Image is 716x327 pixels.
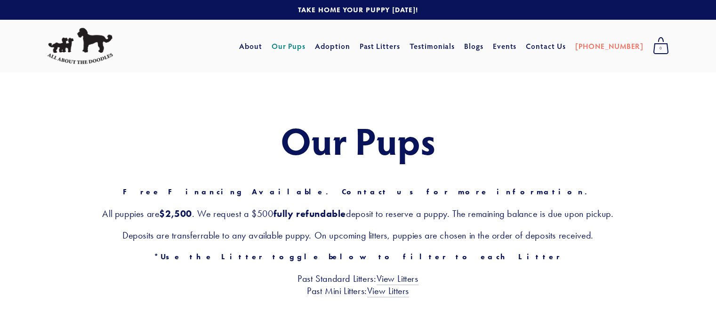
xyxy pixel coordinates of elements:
[315,38,350,55] a: Adoption
[493,38,517,55] a: Events
[377,273,418,285] a: View Litters
[575,38,644,55] a: [PHONE_NUMBER]
[360,41,401,51] a: Past Litters
[464,38,483,55] a: Blogs
[653,42,669,55] span: 0
[367,285,409,297] a: View Litters
[47,120,669,161] h1: Our Pups
[159,208,192,219] strong: $2,500
[274,208,346,219] strong: fully refundable
[410,38,455,55] a: Testimonials
[47,229,669,241] h3: Deposits are transferrable to any available puppy. On upcoming litters, puppies are chosen in the...
[123,187,593,196] strong: Free Financing Available. Contact us for more information.
[526,38,566,55] a: Contact Us
[47,207,669,220] h3: All puppies are . We request a $500 deposit to reserve a puppy. The remaining balance is due upon...
[47,28,113,64] img: All About The Doodles
[648,34,674,58] a: 0 items in cart
[272,38,306,55] a: Our Pups
[47,272,669,297] h3: Past Standard Litters: Past Mini Litters:
[239,38,262,55] a: About
[154,252,562,261] strong: *Use the Litter toggle below to filter to each Litter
